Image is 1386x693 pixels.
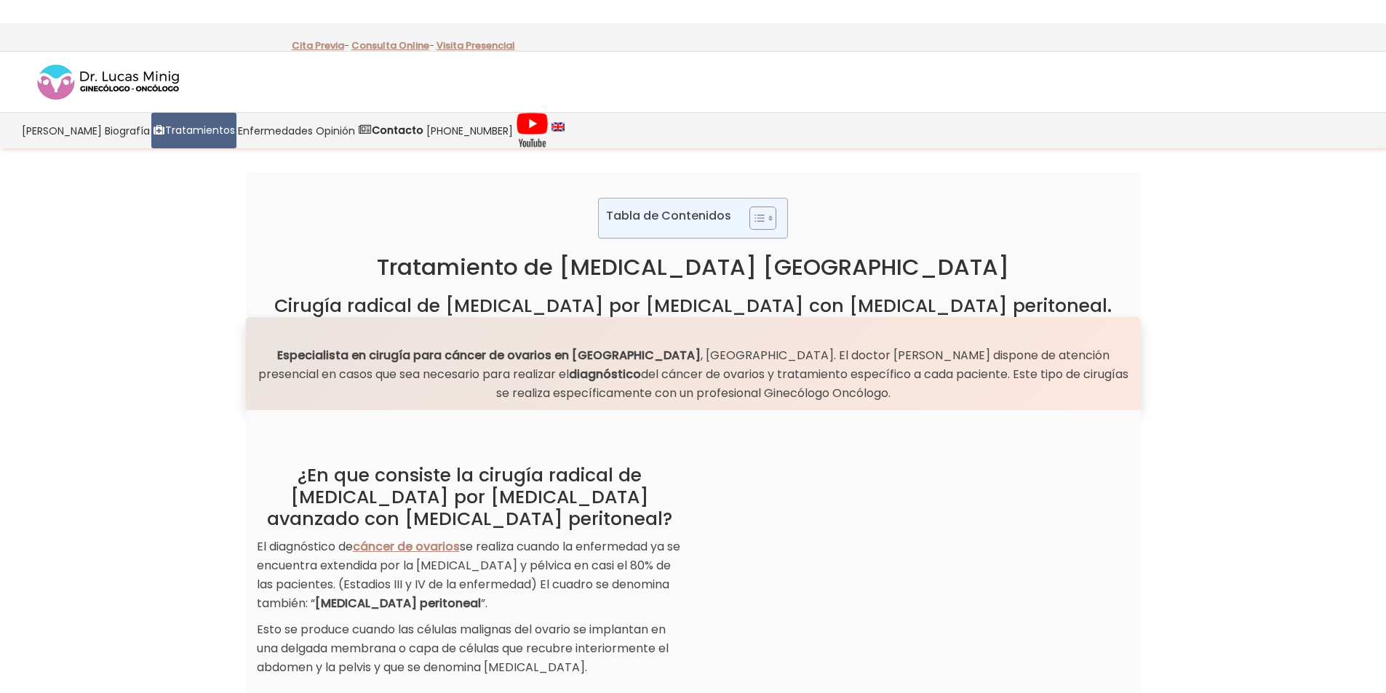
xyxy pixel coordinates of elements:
[165,122,235,139] span: Tratamientos
[257,346,1130,403] p: , [GEOGRAPHIC_DATA]. El doctor [PERSON_NAME] dispone de atención presencial en casos que sea nece...
[372,123,423,137] strong: Contacto
[257,253,1130,281] h1: Tratamiento de [MEDICAL_DATA] [GEOGRAPHIC_DATA]
[22,122,102,139] span: [PERSON_NAME]
[426,122,513,139] span: [PHONE_NUMBER]
[569,366,641,382] strong: diagnóstico
[550,113,566,148] a: language english
[103,113,151,148] a: Biografía
[151,113,236,148] a: Tratamientos
[551,122,565,131] img: language english
[257,465,682,530] h2: ¿En que consiste la cirugía radical de [MEDICAL_DATA] por [MEDICAL_DATA] avanzado con [MEDICAL_DA...
[353,538,460,555] a: cáncer de ovarios
[292,36,349,55] p: -
[277,347,701,364] strong: Especialista en cirugía para cáncer de ovarios en [GEOGRAPHIC_DATA]
[257,295,1130,317] h2: Cirugía radical de [MEDICAL_DATA] por [MEDICAL_DATA] con [MEDICAL_DATA] peritoneal.
[257,537,682,613] p: El diagnóstico de se realiza cuando la enfermedad ya se encuentra extendida por la [MEDICAL_DATA]...
[292,39,344,52] a: Cita Previa
[316,122,355,139] span: Opinión
[257,620,682,677] p: Esto se produce cuando las células malignas del ovario se implantan en una delgada membrana o cap...
[105,122,150,139] span: Biografía
[20,113,103,148] a: [PERSON_NAME]
[425,113,514,148] a: [PHONE_NUMBER]
[514,113,550,148] a: Videos Youtube Ginecología
[606,207,731,224] p: Tabla de Contenidos
[351,39,429,52] a: Consulta Online
[236,113,314,148] a: Enfermedades
[704,450,1130,689] iframe: Cirugía del cáncer de ovario avanzado. Dr. Lucas Minig Ginecólogo Oncólogo en Valencia, España.
[738,206,773,231] a: Toggle Table of Content
[357,113,425,148] a: Contacto
[238,122,313,139] span: Enfermedades
[351,36,434,55] p: -
[437,39,515,52] a: Visita Presencial
[314,113,357,148] a: Opinión
[315,595,481,612] strong: [MEDICAL_DATA] peritoneal
[516,112,549,148] img: Videos Youtube Ginecología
